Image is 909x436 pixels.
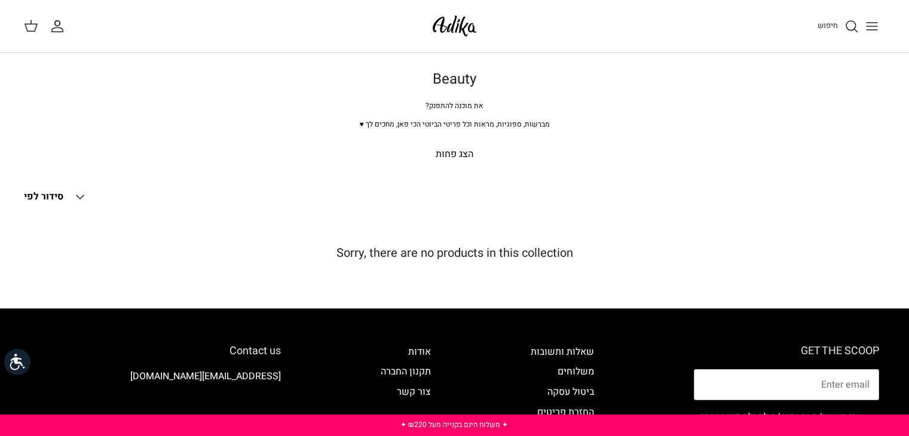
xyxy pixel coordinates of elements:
span: חיפוש [818,20,838,31]
span: מברשות, ספוגיות, מראות וכל פריטי הביוטי הכי פאן, מחכים לך ♥ [359,119,549,130]
h6: GET THE SCOOP [694,345,879,358]
a: [EMAIL_ADDRESS][DOMAIN_NAME] [130,369,281,383]
button: סידור לפי [24,184,87,210]
a: משלוחים [558,364,594,379]
input: Email [694,369,879,400]
h5: Sorry, there are no products in this collection [24,246,885,260]
p: הצג פחות [36,147,873,162]
a: צור קשר [397,385,431,399]
span: את מוכנה להתפנק? [426,100,483,111]
a: חיפוש [818,19,859,33]
img: Adika IL [248,403,281,418]
a: ביטול עסקה [547,385,594,399]
a: אודות [408,345,431,359]
img: Adika IL [429,12,480,40]
a: החזרת פריטים [537,405,594,419]
a: תקנון החברה [381,364,431,379]
a: שאלות ותשובות [531,345,594,359]
button: Toggle menu [859,13,885,39]
a: ✦ משלוח חינם בקנייה מעל ₪220 ✦ [400,419,508,430]
span: סידור לפי [24,189,63,204]
h1: Beauty [36,71,873,88]
a: החשבון שלי [50,19,69,33]
h6: Contact us [30,345,281,358]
